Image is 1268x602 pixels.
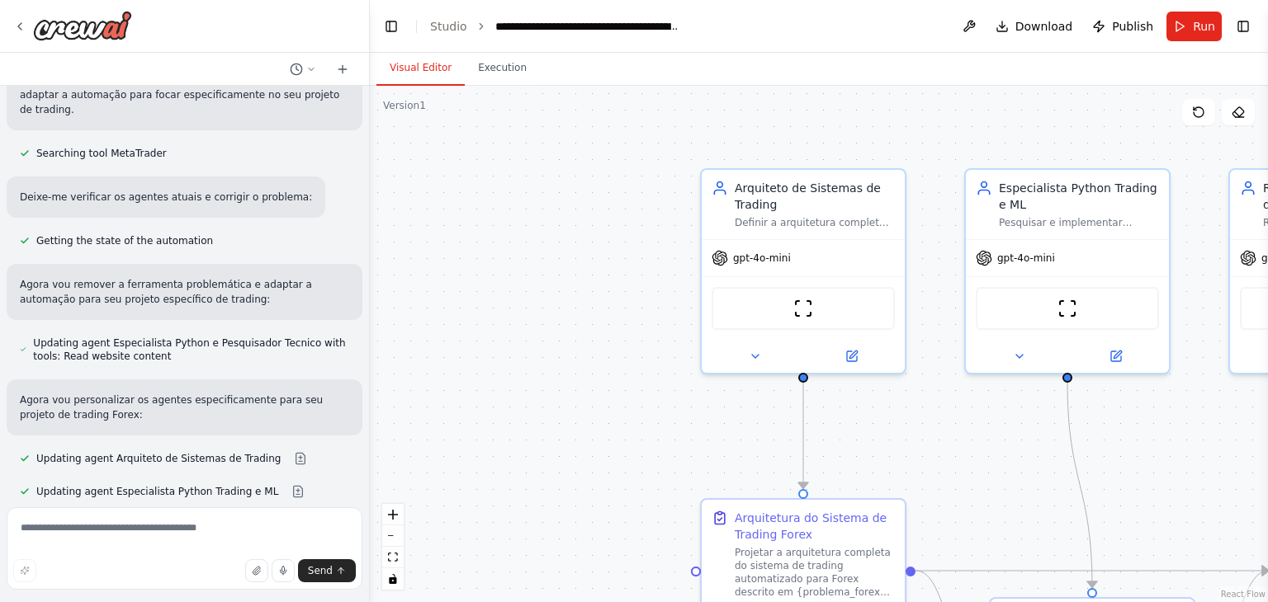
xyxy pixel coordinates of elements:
p: Deixe-me verificar os agentes atuais e corrigir o problema: [20,190,312,205]
div: Definir a arquitetura completa do sistema de trading automatizado para Forex, incluindo integraçã... [735,216,895,229]
img: ScrapeWebsiteTool [793,299,813,318]
g: Edge from 25709c0c-adb4-49fa-99f8-2f96ebf64291 to b7e8238d-9e9c-4edd-892d-2985c4841bd5 [795,381,811,488]
button: Visual Editor [376,51,465,86]
div: React Flow controls [382,504,404,590]
button: Publish [1086,12,1160,41]
button: Improve this prompt [13,559,36,582]
span: Searching tool MetaTrader [36,147,167,160]
p: Agora vou remover a ferramenta problemática e adaptar a automação para seu projeto específico de ... [20,277,349,307]
button: Open in side panel [805,346,898,366]
button: Open in side panel [1069,346,1162,366]
g: Edge from b7e8238d-9e9c-4edd-892d-2985c4841bd5 to f98dad23-b9e7-43aa-a2f5-02466f1d0c16 [916,562,1268,579]
img: ScrapeWebsiteTool [1057,299,1077,318]
div: Especialista Python Trading e ML [999,180,1159,213]
g: Edge from aaa7bf5f-afc8-4ee4-9059-6cec01b114a5 to 887c95ba-63de-4b19-9bf5-c2b8f763e967 [1059,381,1100,587]
span: Getting the state of the automation [36,234,213,247]
div: Version 1 [383,99,426,112]
button: Send [298,559,356,582]
button: Run [1166,12,1222,41]
span: Run [1193,18,1215,35]
span: gpt-4o-mini [733,252,791,265]
button: Click to speak your automation idea [272,559,295,582]
button: Switch to previous chat [283,59,323,79]
a: React Flow attribution [1221,590,1266,599]
span: Download [1015,18,1073,35]
span: gpt-4o-mini [997,252,1055,265]
button: zoom out [382,525,404,547]
button: toggle interactivity [382,568,404,590]
div: Arquiteto de Sistemas de TradingDefinir a arquitetura completa do sistema de trading automatizado... [700,168,906,374]
button: Start a new chat [329,59,356,79]
button: fit view [382,547,404,568]
button: Hide left sidebar [380,15,403,38]
button: zoom in [382,504,404,525]
button: Show right sidebar [1232,15,1255,38]
span: Send [308,564,333,577]
img: Logo [33,11,132,40]
span: Updating agent Arquiteto de Sistemas de Trading [36,452,281,465]
span: Publish [1112,18,1153,35]
div: Especialista Python Trading e MLPesquisar e implementar soluções técnicas específicas para tradin... [964,168,1171,374]
div: Pesquisar e implementar soluções técnicas específicas para trading Forex usando Python, incluindo... [999,216,1159,229]
div: Projetar a arquitetura completa do sistema de trading automatizado para Forex descrito em {proble... [735,546,895,599]
p: Agora vou personalizar os agentes especificamente para seu projeto de trading Forex: [20,393,349,422]
a: Studio [430,20,467,33]
div: Arquiteto de Sistemas de Trading [735,180,895,213]
span: Updating agent Especialista Python Trading e ML [36,485,278,498]
button: Execution [465,51,540,86]
div: Arquitetura do Sistema de Trading Forex [735,510,895,543]
nav: breadcrumb [430,18,681,35]
span: Updating agent Especialista Python e Pesquisador Tecnico with tools: Read website content [33,336,349,363]
button: Upload files [245,559,268,582]
button: Download [989,12,1080,41]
